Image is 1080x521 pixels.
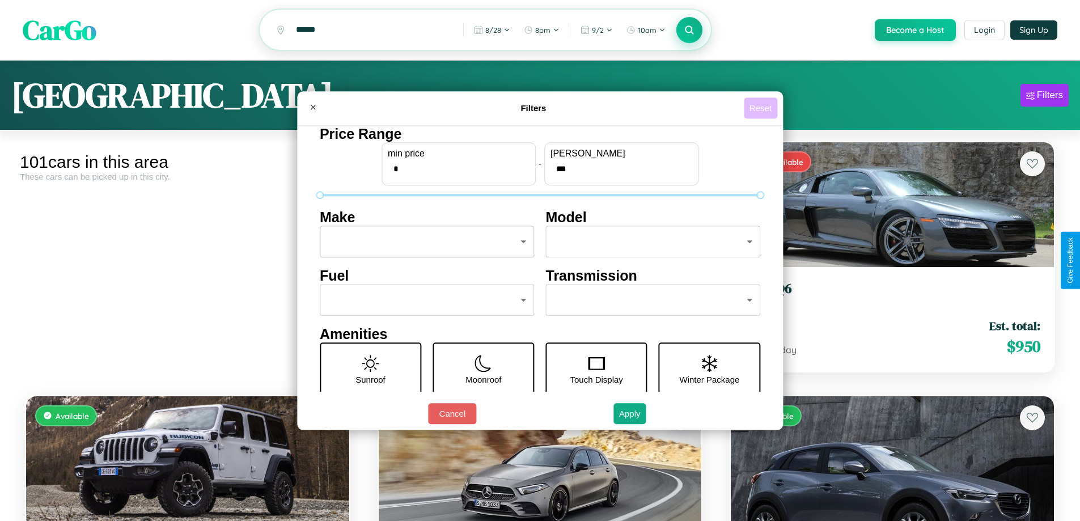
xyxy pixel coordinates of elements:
[465,372,501,387] p: Moonroof
[875,19,956,41] button: Become a Host
[323,103,744,113] h4: Filters
[744,281,1040,297] h3: Audi Q6
[485,26,501,35] span: 8 / 28
[23,11,96,49] span: CarGo
[1007,335,1040,358] span: $ 950
[773,344,797,355] span: / day
[320,209,535,226] h4: Make
[613,403,646,424] button: Apply
[20,153,355,172] div: 101 cars in this area
[1066,238,1074,283] div: Give Feedback
[320,268,535,284] h4: Fuel
[11,72,333,118] h1: [GEOGRAPHIC_DATA]
[320,126,760,142] h4: Price Range
[680,372,740,387] p: Winter Package
[468,21,516,39] button: 8/28
[744,281,1040,308] a: Audi Q62018
[56,411,89,421] span: Available
[964,20,1005,40] button: Login
[20,172,355,181] div: These cars can be picked up in this city.
[539,156,541,171] p: -
[546,268,761,284] h4: Transmission
[570,372,622,387] p: Touch Display
[535,26,550,35] span: 8pm
[550,149,692,159] label: [PERSON_NAME]
[638,26,657,35] span: 10am
[546,209,761,226] h4: Model
[744,98,777,118] button: Reset
[320,326,760,342] h4: Amenities
[1020,84,1069,107] button: Filters
[518,21,565,39] button: 8pm
[592,26,604,35] span: 9 / 2
[428,403,476,424] button: Cancel
[1010,20,1057,40] button: Sign Up
[1037,90,1063,101] div: Filters
[621,21,671,39] button: 10am
[575,21,619,39] button: 9/2
[355,372,386,387] p: Sunroof
[989,317,1040,334] span: Est. total:
[388,149,530,159] label: min price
